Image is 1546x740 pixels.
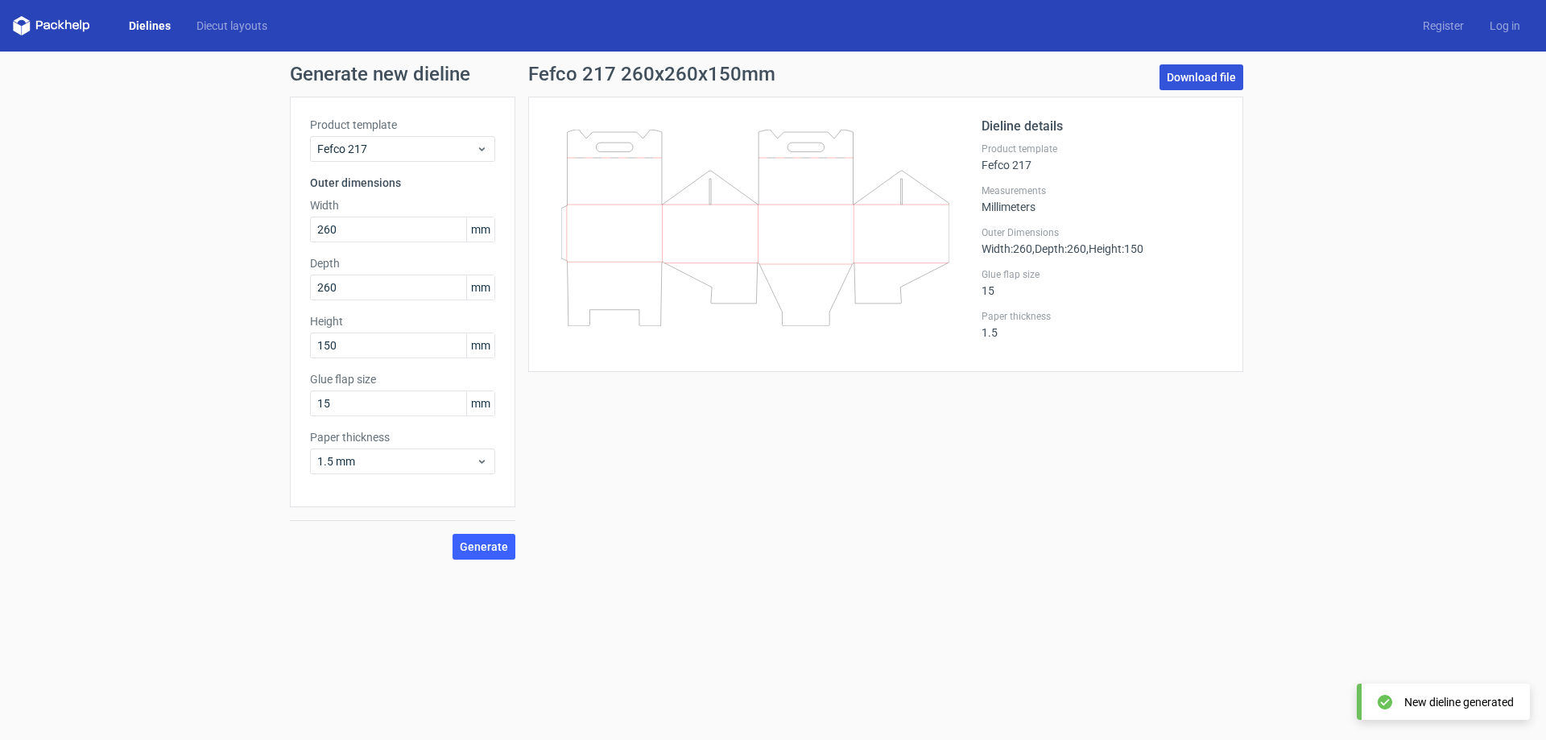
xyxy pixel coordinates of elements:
span: mm [466,217,494,242]
div: 15 [982,268,1223,297]
h2: Dieline details [982,117,1223,136]
h1: Generate new dieline [290,64,1256,84]
div: 1.5 [982,310,1223,339]
a: Register [1410,18,1477,34]
label: Glue flap size [310,371,495,387]
label: Height [310,313,495,329]
button: Generate [453,534,515,560]
span: 1.5 mm [317,453,476,469]
a: Download file [1159,64,1243,90]
div: Millimeters [982,184,1223,213]
div: New dieline generated [1404,694,1514,710]
span: Fefco 217 [317,141,476,157]
label: Width [310,197,495,213]
label: Product template [982,143,1223,155]
a: Diecut layouts [184,18,280,34]
span: Generate [460,541,508,552]
label: Depth [310,255,495,271]
span: Width : 260 [982,242,1032,255]
h1: Fefco 217 260x260x150mm [528,64,775,84]
label: Outer Dimensions [982,226,1223,239]
label: Paper thickness [982,310,1223,323]
span: , Depth : 260 [1032,242,1086,255]
span: , Height : 150 [1086,242,1143,255]
label: Paper thickness [310,429,495,445]
a: Log in [1477,18,1533,34]
span: mm [466,391,494,415]
span: mm [466,333,494,358]
a: Dielines [116,18,184,34]
h3: Outer dimensions [310,175,495,191]
label: Measurements [982,184,1223,197]
span: mm [466,275,494,300]
label: Glue flap size [982,268,1223,281]
label: Product template [310,117,495,133]
div: Fefco 217 [982,143,1223,172]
